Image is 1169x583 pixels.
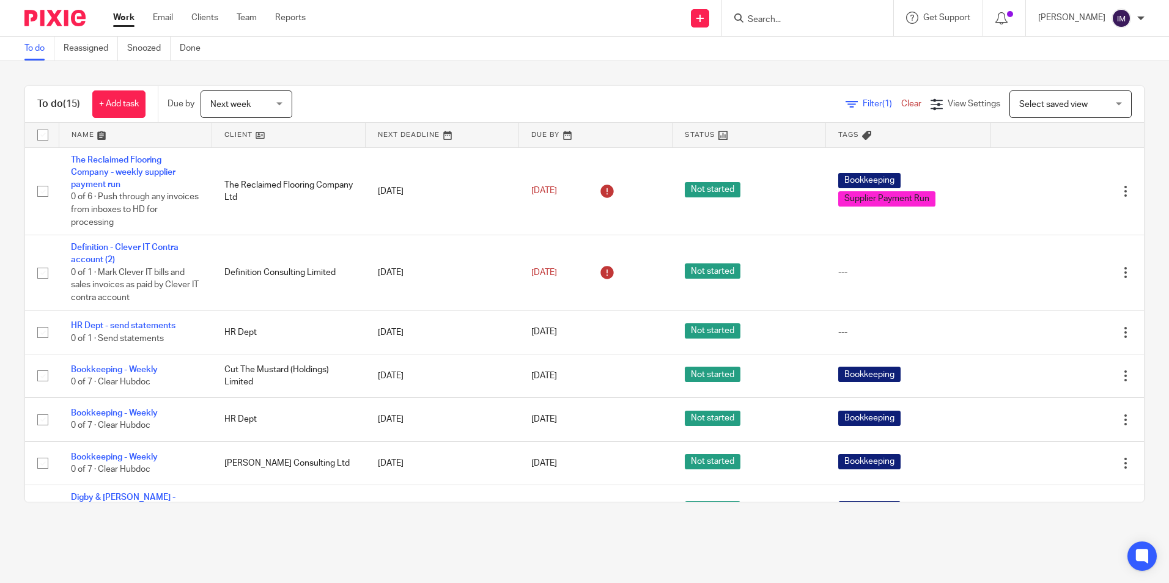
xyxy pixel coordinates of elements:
td: [DATE] [366,354,519,397]
a: Email [153,12,173,24]
p: Due by [168,98,194,110]
span: [DATE] [531,328,557,337]
a: HR Dept - send statements [71,321,175,330]
span: Next week [210,100,251,109]
a: To do [24,37,54,61]
span: Not started [685,263,740,279]
a: Clear [901,100,921,108]
a: Reports [275,12,306,24]
span: [DATE] [531,459,557,468]
span: 0 of 1 · Mark Clever IT bills and sales invoices as paid by Clever IT contra account [71,268,199,302]
span: (1) [882,100,892,108]
td: [DATE] [366,310,519,354]
td: Cut The Mustard (Holdings) Limited [212,354,366,397]
span: Not started [685,454,740,469]
span: 0 of 7 · Clear Hubdoc [71,465,150,474]
td: HR Dept [212,310,366,354]
a: Clients [191,12,218,24]
span: 0 of 6 · Push through any invoices from inboxes to HD for processing [71,193,199,227]
span: 0 of 1 · Send statements [71,334,164,343]
span: [DATE] [531,416,557,424]
span: Bookkeeping [838,367,901,382]
td: HR Dept [212,398,366,441]
td: [DATE] [366,398,519,441]
td: The Reclaimed Flooring Company Ltd [212,147,366,235]
a: The Reclaimed Flooring Company - weekly supplier payment run [71,156,175,189]
span: [DATE] [531,268,557,277]
span: Get Support [923,13,970,22]
span: Not started [685,367,740,382]
span: (15) [63,99,80,109]
a: Done [180,37,210,61]
span: Bookkeeping [838,454,901,469]
span: Filter [863,100,901,108]
span: Not started [685,182,740,197]
td: Digby&Thompson Ltd [212,485,366,535]
span: Bookkeeping [838,501,901,516]
a: Digby & [PERSON_NAME] - Bookkeeping - Weekly [71,493,175,514]
span: Not started [685,323,740,339]
span: View Settings [948,100,1000,108]
td: [PERSON_NAME] Consulting Ltd [212,441,366,485]
div: --- [838,266,978,279]
div: --- [838,326,978,339]
span: Not started [685,411,740,426]
span: 0 of 7 · Clear Hubdoc [71,422,150,430]
a: Work [113,12,135,24]
span: Bookkeeping [838,411,901,426]
span: Not started [685,501,740,516]
a: Definition - Clever IT Contra account (2) [71,243,179,264]
span: [DATE] [531,372,557,380]
span: [DATE] [531,187,557,196]
p: [PERSON_NAME] [1038,12,1105,24]
img: Pixie [24,10,86,26]
a: Bookkeeping - Weekly [71,365,158,374]
a: Snoozed [127,37,171,61]
span: Supplier Payment Run [838,191,935,207]
a: Bookkeeping - Weekly [71,409,158,417]
img: svg%3E [1112,9,1131,28]
td: [DATE] [366,147,519,235]
td: [DATE] [366,485,519,535]
a: + Add task [92,90,146,118]
a: Team [237,12,257,24]
span: Tags [838,131,859,138]
span: Select saved view [1019,100,1088,109]
a: Reassigned [64,37,118,61]
a: Bookkeeping - Weekly [71,453,158,461]
h1: To do [37,98,80,111]
td: Definition Consulting Limited [212,235,366,310]
span: Bookkeeping [838,173,901,188]
span: 0 of 7 · Clear Hubdoc [71,378,150,386]
td: [DATE] [366,235,519,310]
td: [DATE] [366,441,519,485]
input: Search [747,15,857,26]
